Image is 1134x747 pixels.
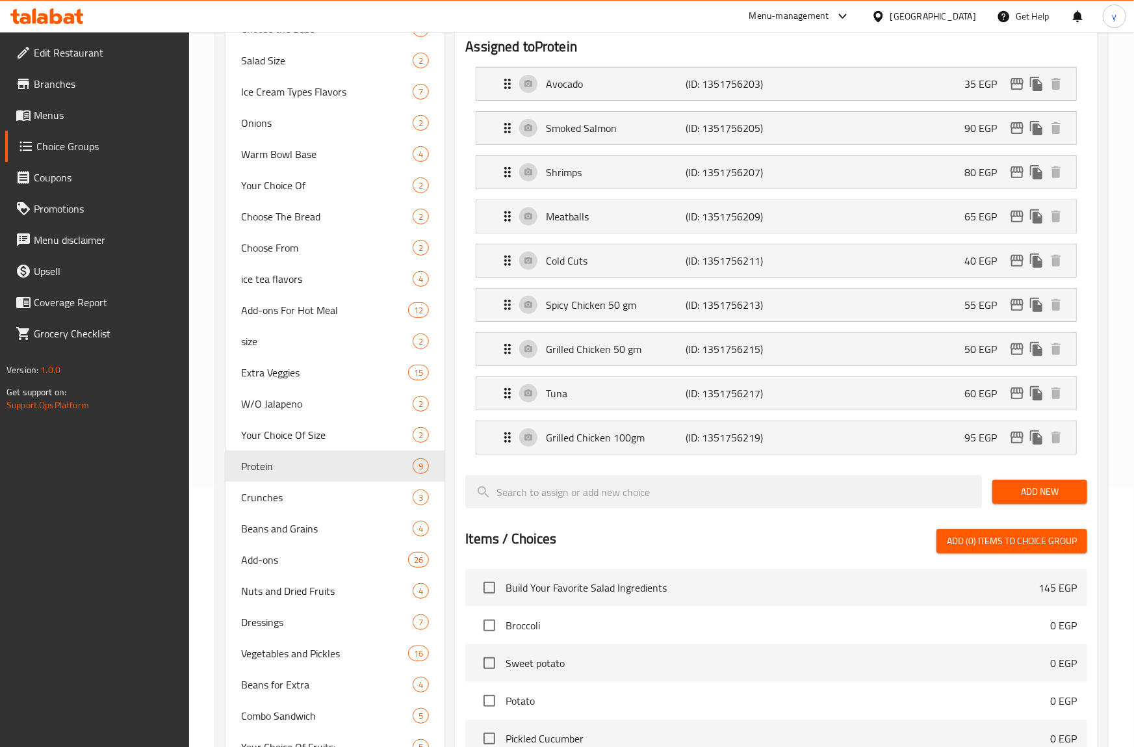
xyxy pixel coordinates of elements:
[992,480,1087,504] button: Add New
[506,693,1050,709] span: Potato
[1050,731,1077,746] p: 0 EGP
[408,302,429,318] div: Choices
[686,164,779,180] p: (ID: 1351756207)
[6,361,38,378] span: Version:
[34,170,179,185] span: Coupons
[947,533,1077,549] span: Add (0) items to choice group
[465,239,1087,283] li: Expand
[34,263,179,279] span: Upsell
[34,76,179,92] span: Branches
[241,209,413,224] span: Choose The Bread
[1007,428,1027,447] button: edit
[413,148,428,161] span: 4
[241,646,408,661] span: Vegetables and Pickles
[686,209,779,224] p: (ID: 1351756209)
[226,357,445,388] div: Extra Veggies15
[241,490,413,505] span: Crunches
[1046,295,1066,315] button: delete
[964,341,1007,357] p: 50 EGP
[1027,384,1046,403] button: duplicate
[413,585,428,597] span: 4
[476,112,1076,144] div: Expand
[409,648,428,660] span: 16
[241,365,408,380] span: Extra Veggies
[686,253,779,269] p: (ID: 1351756211)
[476,68,1076,100] div: Expand
[413,55,428,67] span: 2
[226,295,445,326] div: Add-ons For Hot Meal12
[34,45,179,60] span: Edit Restaurant
[686,120,779,136] p: (ID: 1351756205)
[413,614,429,630] div: Choices
[546,297,685,313] p: Spicy Chicken 50 gm
[465,150,1087,194] li: Expand
[40,361,60,378] span: 1.0.0
[413,273,428,285] span: 4
[1112,9,1116,23] span: y
[5,68,189,99] a: Branches
[476,244,1076,277] div: Expand
[413,396,429,412] div: Choices
[1027,118,1046,138] button: duplicate
[506,731,1050,746] span: Pickled Cucumber
[413,115,429,131] div: Choices
[546,253,685,269] p: Cold Cuts
[1050,618,1077,633] p: 0 EGP
[1046,251,1066,270] button: delete
[506,655,1050,671] span: Sweet potato
[546,120,685,136] p: Smoked Salmon
[226,45,445,76] div: Salad Size2
[413,177,429,193] div: Choices
[476,333,1076,365] div: Expand
[241,708,413,724] span: Combo Sandwich
[1046,163,1066,182] button: delete
[476,377,1076,410] div: Expand
[546,76,685,92] p: Avocado
[546,164,685,180] p: Shrimps
[413,53,429,68] div: Choices
[465,475,982,508] input: search
[1027,251,1046,270] button: duplicate
[241,583,413,599] span: Nuts and Dried Fruits
[241,53,413,68] span: Salad Size
[1046,384,1066,403] button: delete
[5,162,189,193] a: Coupons
[409,554,428,566] span: 26
[1050,693,1077,709] p: 0 EGP
[413,427,429,443] div: Choices
[241,302,408,318] span: Add-ons For Hot Meal
[34,326,179,341] span: Grocery Checklist
[413,86,428,98] span: 7
[465,37,1087,57] h2: Assigned to Protein
[964,386,1007,401] p: 60 EGP
[1027,74,1046,94] button: duplicate
[506,580,1038,596] span: Build Your Favorite Salad Ingredients
[686,341,779,357] p: (ID: 1351756215)
[226,451,445,482] div: Protein9
[413,616,428,629] span: 7
[1007,384,1027,403] button: edit
[241,177,413,193] span: Your Choice Of
[413,583,429,599] div: Choices
[964,297,1007,313] p: 55 EGP
[465,194,1087,239] li: Expand
[476,612,503,639] span: Select choice
[241,396,413,412] span: W/O Jalapeno
[226,700,445,731] div: Combo Sandwich5
[241,521,413,536] span: Beans and Grains
[1007,118,1027,138] button: edit
[413,677,429,692] div: Choices
[226,232,445,263] div: Choose From2
[936,529,1087,553] button: Add (0) items to choice group
[413,146,429,162] div: Choices
[408,646,429,661] div: Choices
[1003,484,1077,500] span: Add New
[1050,655,1077,671] p: 0 EGP
[413,335,428,348] span: 2
[413,458,429,474] div: Choices
[413,179,428,192] span: 2
[34,201,179,216] span: Promotions
[413,679,428,691] span: 4
[409,367,428,379] span: 15
[241,334,413,349] span: size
